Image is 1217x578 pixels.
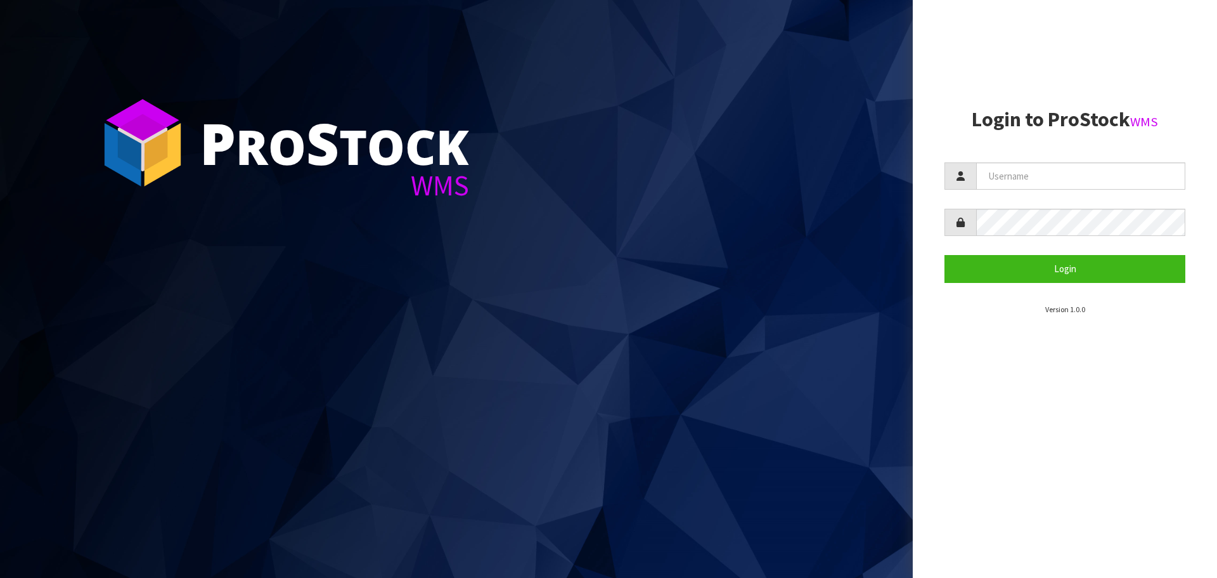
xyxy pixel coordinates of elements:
[95,95,190,190] img: ProStock Cube
[944,108,1185,131] h2: Login to ProStock
[306,104,339,181] span: S
[944,255,1185,282] button: Login
[1130,114,1158,130] small: WMS
[200,114,469,171] div: ro tock
[200,104,236,181] span: P
[200,171,469,200] div: WMS
[976,162,1185,190] input: Username
[1045,305,1085,314] small: Version 1.0.0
